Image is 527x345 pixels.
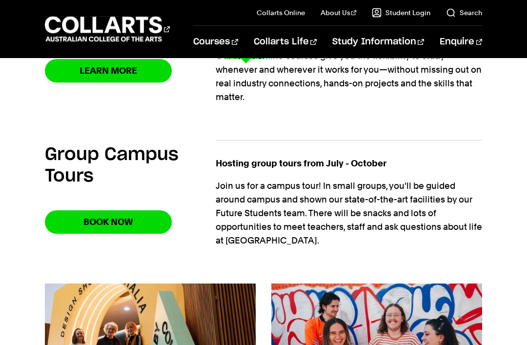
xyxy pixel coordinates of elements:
[332,26,424,58] a: Study Information
[193,26,238,58] a: Courses
[321,8,357,18] a: About Us
[45,144,216,187] h2: Group Campus Tours
[45,210,172,233] a: Book Now
[257,8,305,18] a: Collarts Online
[372,8,430,18] a: Student Login
[216,158,386,168] strong: Hosting group tours from July - October
[216,179,482,247] p: Join us for a campus tour! In small groups, you'll be guided around campus and shown our state-of...
[254,26,317,58] a: Collarts Life
[45,59,172,82] a: Learn More
[216,49,482,104] p: Our 100% online courses give you the flexibility to study whenever and wherever it works for you—...
[446,8,482,18] a: Search
[440,26,482,58] a: Enquire
[45,15,169,43] div: Go to homepage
